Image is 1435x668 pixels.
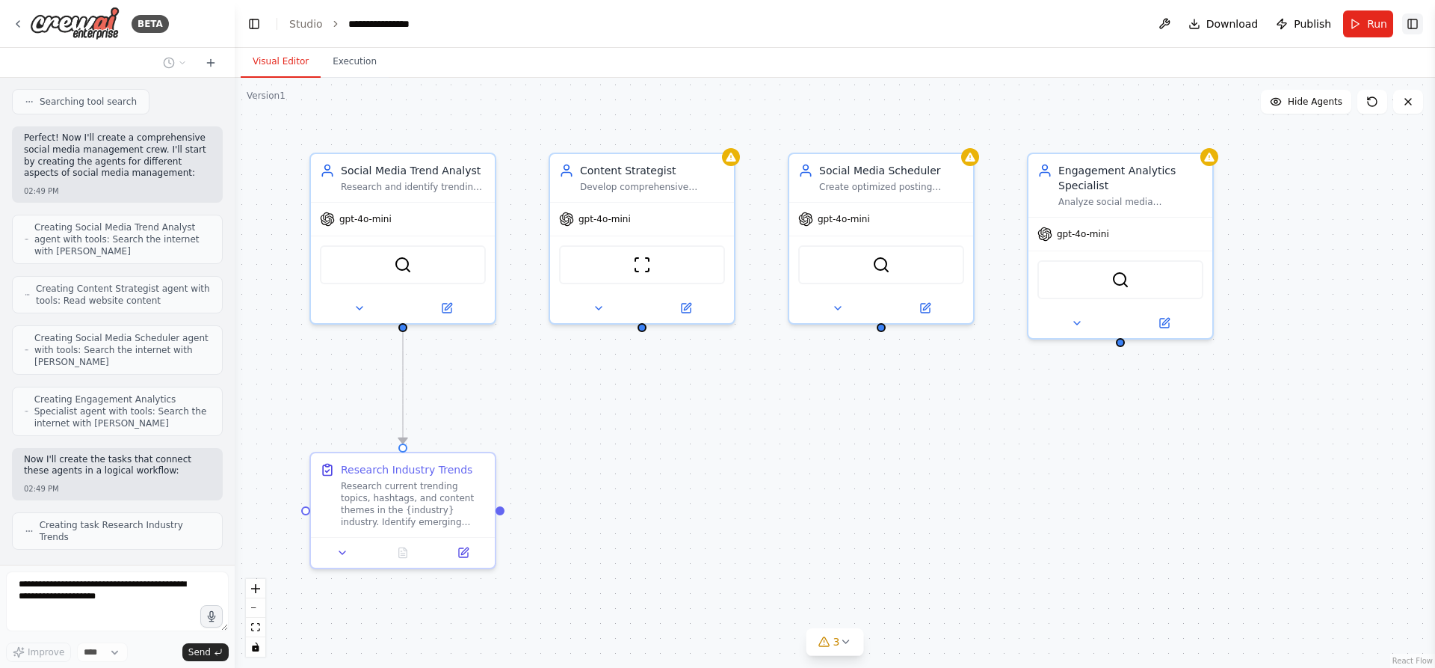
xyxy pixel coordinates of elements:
div: Create optimized posting schedules for {brand_name} across multiple social media platforms, deter... [819,181,964,193]
div: 02:49 PM [24,483,211,494]
button: Show right sidebar [1402,13,1423,34]
div: Social Media Trend Analyst [341,163,486,178]
span: Creating Engagement Analytics Specialist agent with tools: Search the internet with [PERSON_NAME] [34,393,210,429]
button: Execution [321,46,389,78]
div: Analyze social media performance metrics, engagement rates, and audience behavior for {brand_name... [1058,196,1203,208]
span: gpt-4o-mini [818,213,870,225]
span: Hide Agents [1288,96,1342,108]
img: Logo [30,7,120,40]
span: Searching tool search [40,96,137,108]
img: SerperDevTool [394,256,412,274]
span: Run [1367,16,1387,31]
button: zoom out [246,598,265,618]
span: Creating Social Media Trend Analyst agent with tools: Search the internet with [PERSON_NAME] [34,221,210,257]
button: Publish [1270,10,1337,37]
div: Social Media Trend AnalystResearch and identify trending topics, hashtags, and content themes in ... [309,153,496,325]
span: 3 [833,634,840,649]
p: Now I'll create the tasks that connect these agents in a logical workflow: [24,454,211,477]
button: Start a new chat [199,54,223,72]
div: Develop comprehensive content strategies and generate creative content ideas for {brand_name} bas... [580,181,725,193]
div: Research Industry Trends [341,462,472,477]
div: Research and identify trending topics, hashtags, and content themes in the {industry} industry to... [341,181,486,193]
button: Send [182,643,229,661]
div: Research Industry TrendsResearch current trending topics, hashtags, and content themes in the {in... [309,452,496,569]
span: Creating task Research Industry Trends [40,519,210,543]
button: Hide Agents [1261,90,1351,114]
img: SerperDevTool [1111,271,1129,289]
button: Hide left sidebar [244,13,265,34]
div: Version 1 [247,90,286,102]
span: Download [1206,16,1259,31]
span: gpt-4o-mini [1057,228,1109,240]
div: Engagement Analytics SpecialistAnalyze social media performance metrics, engagement rates, and au... [1027,153,1214,340]
p: Perfect! Now I'll create a comprehensive social media management crew. I'll start by creating the... [24,132,211,179]
div: BETA [132,15,169,33]
span: Improve [28,646,64,658]
div: Engagement Analytics Specialist [1058,163,1203,193]
div: Content StrategistDevelop comprehensive content strategies and generate creative content ideas fo... [549,153,735,325]
div: Social Media SchedulerCreate optimized posting schedules for {brand_name} across multiple social ... [788,153,975,325]
button: Open in side panel [1122,314,1206,332]
button: Open in side panel [644,299,728,317]
button: Download [1182,10,1265,37]
button: 3 [806,628,864,656]
button: No output available [371,544,435,562]
button: Switch to previous chat [157,54,193,72]
button: Open in side panel [883,299,967,317]
button: Visual Editor [241,46,321,78]
span: gpt-4o-mini [578,213,631,225]
img: ScrapeWebsiteTool [633,256,651,274]
span: Creating Social Media Scheduler agent with tools: Search the internet with [PERSON_NAME] [34,332,210,368]
div: Research current trending topics, hashtags, and content themes in the {industry} industry. Identi... [341,480,486,528]
img: SerperDevTool [872,256,890,274]
span: Creating Content Strategist agent with tools: Read website content [36,283,210,307]
a: React Flow attribution [1392,657,1433,665]
div: React Flow controls [246,579,265,657]
span: Send [188,646,211,658]
div: Content Strategist [580,163,725,178]
button: Open in side panel [404,299,489,317]
button: Click to speak your automation idea [200,605,223,628]
button: Improve [6,643,71,662]
span: gpt-4o-mini [339,213,392,225]
button: zoom in [246,579,265,598]
button: fit view [246,618,265,637]
div: Social Media Scheduler [819,163,964,178]
nav: breadcrumb [289,16,422,31]
a: Studio [289,18,323,30]
button: toggle interactivity [246,637,265,657]
span: Publish [1294,16,1331,31]
g: Edge from 1c929753-1fc5-454e-b0b3-a7940495055c to cdd16ffb-9f50-4b3c-ade4-64697c51378f [395,332,410,444]
div: 02:49 PM [24,186,211,197]
button: Run [1343,10,1393,37]
button: Open in side panel [437,544,489,562]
